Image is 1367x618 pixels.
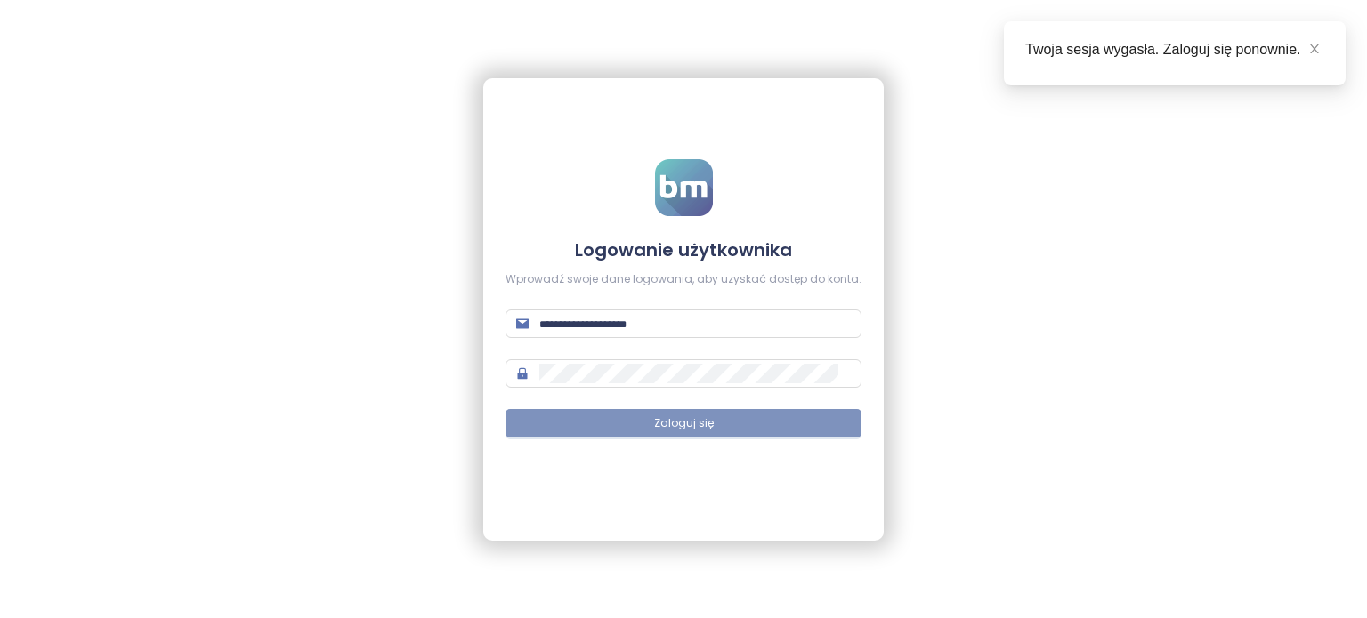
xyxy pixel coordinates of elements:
[516,317,529,330] span: mail
[506,237,861,262] h4: Logowanie użytkownika
[654,415,714,432] span: Zaloguj się
[1025,39,1324,60] div: Twoja sesja wygasła. Zaloguj się ponownie.
[516,367,529,380] span: lock
[655,159,713,216] img: logo
[506,271,861,288] div: Wprowadź swoje dane logowania, aby uzyskać dostęp do konta.
[1308,43,1321,55] span: close
[506,409,861,437] button: Zaloguj się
